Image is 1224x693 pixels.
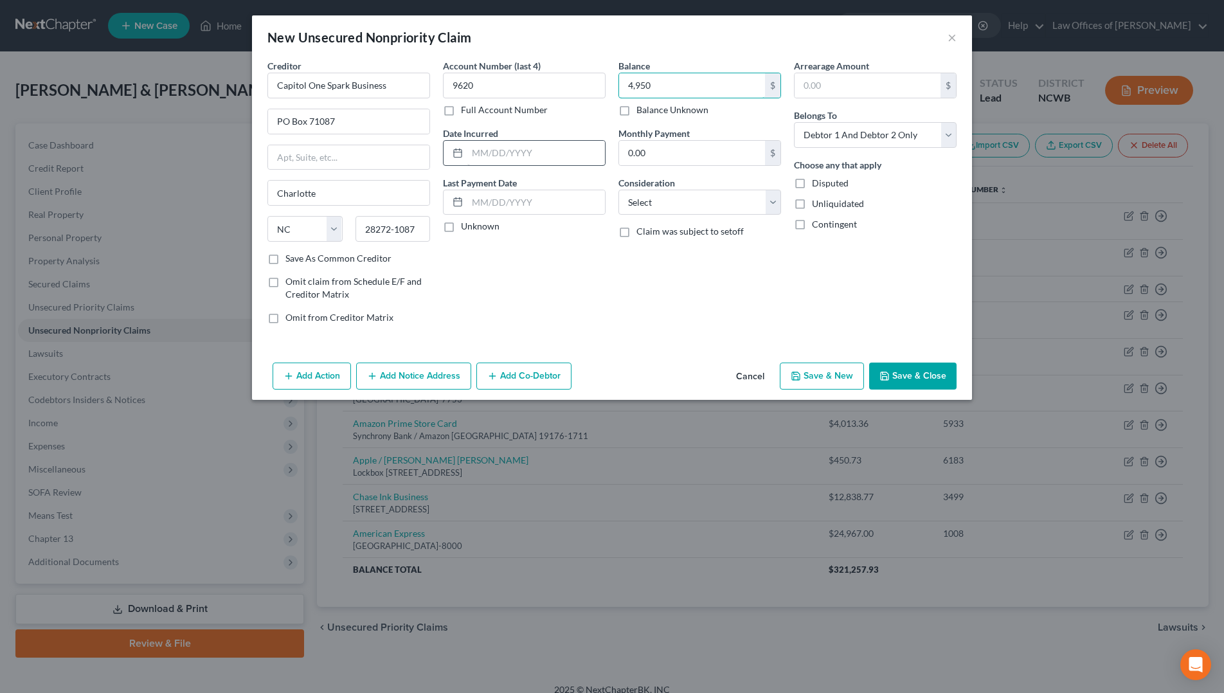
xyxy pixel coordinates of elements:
span: Omit claim from Schedule E/F and Creditor Matrix [285,276,422,300]
input: MM/DD/YYYY [467,141,605,165]
input: Apt, Suite, etc... [268,145,429,170]
label: Choose any that apply [794,158,881,172]
label: Monthly Payment [618,127,690,140]
input: 0.00 [619,73,765,98]
label: Full Account Number [461,104,548,116]
input: 0.00 [795,73,941,98]
span: Creditor [267,60,301,71]
span: Claim was subject to setoff [636,226,744,237]
button: Add Co-Debtor [476,363,571,390]
label: Balance Unknown [636,104,708,116]
label: Save As Common Creditor [285,252,392,265]
span: Unliquidated [812,198,864,209]
button: × [948,30,957,45]
div: $ [941,73,956,98]
label: Balance [618,59,650,73]
span: Belongs To [794,110,837,121]
input: XXXX [443,73,606,98]
input: Enter city... [268,181,429,205]
span: Disputed [812,177,849,188]
input: Enter address... [268,109,429,134]
label: Consideration [618,176,675,190]
button: Add Notice Address [356,363,471,390]
label: Last Payment Date [443,176,517,190]
button: Add Action [273,363,351,390]
span: Contingent [812,219,857,230]
label: Unknown [461,220,500,233]
button: Cancel [726,364,775,390]
label: Date Incurred [443,127,498,140]
label: Arrearage Amount [794,59,869,73]
div: Open Intercom Messenger [1180,649,1211,680]
div: New Unsecured Nonpriority Claim [267,28,471,46]
input: 0.00 [619,141,765,165]
span: Omit from Creditor Matrix [285,312,393,323]
div: $ [765,141,780,165]
div: $ [765,73,780,98]
button: Save & Close [869,363,957,390]
input: Search creditor by name... [267,73,430,98]
input: MM/DD/YYYY [467,190,605,215]
label: Account Number (last 4) [443,59,541,73]
input: Enter zip... [355,216,431,242]
button: Save & New [780,363,864,390]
